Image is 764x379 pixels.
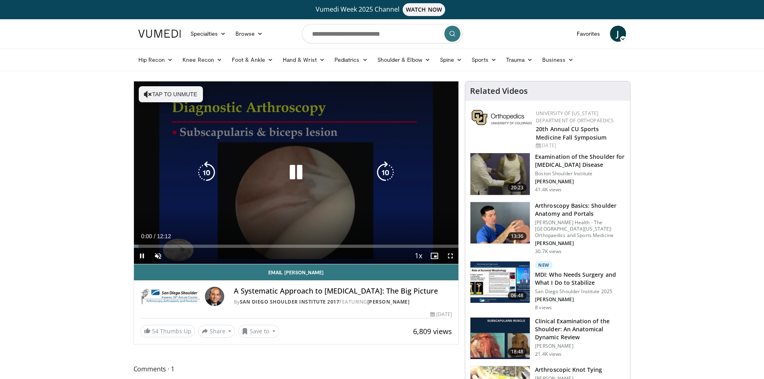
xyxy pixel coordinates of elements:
[367,298,410,305] a: [PERSON_NAME]
[470,86,528,96] h4: Related Videos
[157,233,171,239] span: 12:12
[508,348,527,356] span: 18:48
[152,327,158,335] span: 54
[535,366,602,374] h3: Arthroscopic Knot Tying
[234,287,452,296] h4: A Systematic Approach to [MEDICAL_DATA]: The Big Picture
[134,364,459,374] span: Comments 1
[134,52,178,68] a: Hip Recon
[234,298,452,306] div: By FEATURING
[535,240,625,247] p: [PERSON_NAME]
[139,86,203,102] button: Tap to unmute
[536,110,614,124] a: University of [US_STATE] Department of Orthopaedics
[572,26,605,42] a: Favorites
[536,125,606,141] a: 20th Annual CU Sports Medicine Fall Symposium
[140,325,195,337] a: 54 Thumbs Up
[470,261,625,311] a: 06:48 New MDI: Who Needs Surgery and What I Do to Stabilize San Diego Shoulder Institute 2025 [PE...
[231,26,268,42] a: Browse
[467,52,501,68] a: Sports
[501,52,538,68] a: Trauma
[470,202,625,255] a: 13:36 Arthroscopy Basics: Shoulder Anatomy and Portals [PERSON_NAME] Health - The [GEOGRAPHIC_DAT...
[430,311,452,318] div: [DATE]
[302,24,462,43] input: Search topics, interventions
[134,81,459,264] video-js: Video Player
[238,325,279,338] button: Save to
[535,153,625,169] h3: Examination of the Shoulder for [MEDICAL_DATA] Disease
[610,26,626,42] a: J
[536,142,624,149] div: [DATE]
[535,343,625,349] p: [PERSON_NAME]
[535,288,625,295] p: San Diego Shoulder Institute 2025
[508,292,527,300] span: 06:48
[240,298,340,305] a: San Diego Shoulder Institute 2017
[140,287,202,306] img: San Diego Shoulder Institute 2017
[472,110,532,125] img: 355603a8-37da-49b6-856f-e00d7e9307d3.png.150x105_q85_autocrop_double_scale_upscale_version-0.2.png
[198,325,235,338] button: Share
[535,304,552,311] p: 8 views
[470,153,625,195] a: 20:23 Examination of the Shoulder for [MEDICAL_DATA] Disease Boston Shoulder Institute [PERSON_NA...
[535,261,553,269] p: New
[134,264,459,280] a: Email [PERSON_NAME]
[426,248,442,264] button: Enable picture-in-picture mode
[138,30,181,38] img: VuMedi Logo
[535,351,561,357] p: 21.4K views
[205,287,224,306] img: Avatar
[470,318,530,359] img: 275771_0002_1.png.150x105_q85_crop-smart_upscale.jpg
[508,184,527,192] span: 20:23
[227,52,278,68] a: Foot & Ankle
[154,233,156,239] span: /
[470,153,530,195] img: Screen_shot_2010-09-13_at_8.52.47_PM_1.png.150x105_q85_crop-smart_upscale.jpg
[278,52,330,68] a: Hand & Wrist
[442,248,458,264] button: Fullscreen
[470,317,625,360] a: 18:48 Clinical Examination of the Shoulder: An Anatomical Dynamic Review [PERSON_NAME] 21.4K views
[537,52,578,68] a: Business
[508,232,527,240] span: 13:36
[470,202,530,244] img: 9534a039-0eaa-4167-96cf-d5be049a70d8.150x105_q85_crop-smart_upscale.jpg
[403,3,445,16] span: WATCH NOW
[535,202,625,218] h3: Arthroscopy Basics: Shoulder Anatomy and Portals
[535,186,561,193] p: 41.4K views
[134,245,459,248] div: Progress Bar
[178,52,227,68] a: Knee Recon
[141,233,152,239] span: 0:00
[186,26,231,42] a: Specialties
[535,170,625,177] p: Boston Shoulder Institute
[373,52,435,68] a: Shoulder & Elbow
[470,261,530,303] img: 3a2f5bb8-c0c0-4fc6-913e-97078c280665.150x105_q85_crop-smart_upscale.jpg
[535,296,625,303] p: [PERSON_NAME]
[535,178,625,185] p: [PERSON_NAME]
[535,219,625,239] p: [PERSON_NAME] Health - The [GEOGRAPHIC_DATA][US_STATE]: Orthopaedics and Sports Medicine
[535,317,625,341] h3: Clinical Examination of the Shoulder: An Anatomical Dynamic Review
[535,271,625,287] h3: MDI: Who Needs Surgery and What I Do to Stabilize
[413,326,452,336] span: 6,809 views
[410,248,426,264] button: Playback Rate
[435,52,467,68] a: Spine
[134,248,150,264] button: Pause
[140,3,625,16] a: Vumedi Week 2025 ChannelWATCH NOW
[535,248,561,255] p: 30.7K views
[150,248,166,264] button: Unmute
[330,52,373,68] a: Pediatrics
